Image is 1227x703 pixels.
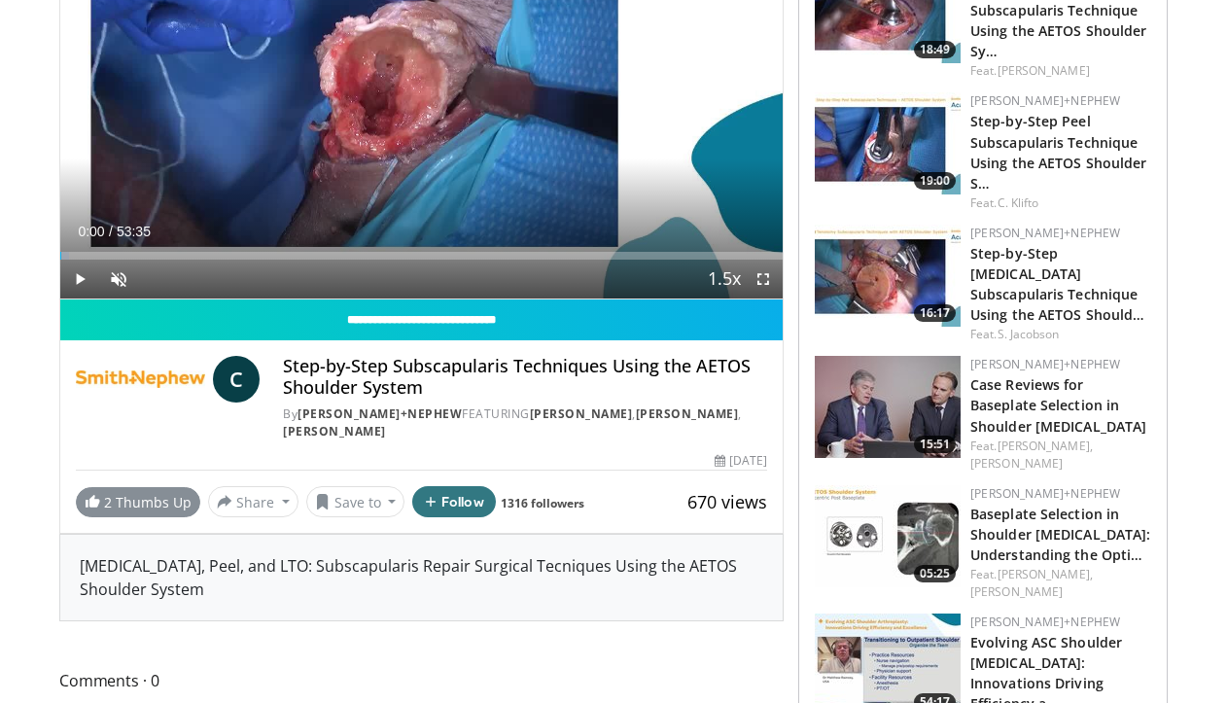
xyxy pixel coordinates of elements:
div: By FEATURING , , [283,405,767,440]
img: b20f33db-e2ef-4fba-9ed7-2022b8b6c9a2.150x105_q85_crop-smart_upscale.jpg [815,92,961,194]
button: Follow [412,486,496,517]
a: [PERSON_NAME]+Nephew [970,225,1120,241]
a: [PERSON_NAME] [998,62,1090,79]
h4: Step-by-Step Subscapularis Techniques Using the AETOS Shoulder System [283,356,767,398]
img: ca45cbb5-4e2d-4a89-993c-d0571e41d102.150x105_q85_crop-smart_upscale.jpg [815,225,961,327]
span: 19:00 [914,172,956,190]
a: [PERSON_NAME] [970,455,1063,472]
button: Unmute [99,260,138,299]
span: Comments 0 [59,668,784,693]
div: Feat. [970,438,1151,473]
a: 2 Thumbs Up [76,487,200,517]
a: 19:00 [815,92,961,194]
div: Feat. [970,194,1151,212]
span: 05:25 [914,565,956,582]
a: [PERSON_NAME], [998,438,1093,454]
button: Playback Rate [705,260,744,299]
a: [PERSON_NAME]+Nephew [970,614,1120,630]
a: 05:25 [815,485,961,587]
span: 18:49 [914,41,956,58]
a: Step-by-Step Peel Subscapularis Technique Using the AETOS Shoulder S… [970,112,1146,192]
div: Feat. [970,566,1151,601]
button: Fullscreen [744,260,783,299]
a: [PERSON_NAME] [636,405,739,422]
a: [PERSON_NAME]+Nephew [970,485,1120,502]
a: Baseplate Selection in Shoulder [MEDICAL_DATA]: Understanding the Opti… [970,505,1150,564]
a: 16:17 [815,225,961,327]
div: [DATE] [715,452,767,470]
a: [PERSON_NAME]+Nephew [970,92,1120,109]
div: Feat. [970,326,1151,343]
button: Save to [306,486,405,517]
a: Step-by-Step [MEDICAL_DATA] Subscapularis Technique Using the AETOS Should… [970,244,1144,324]
div: Feat. [970,62,1151,80]
a: [PERSON_NAME] [970,583,1063,600]
span: 53:35 [117,224,151,239]
img: 4b15b7a9-a58b-4518-b73d-b60939e2e08b.150x105_q85_crop-smart_upscale.jpg [815,485,961,587]
a: C. Klifto [998,194,1039,211]
button: Share [208,486,298,517]
a: C [213,356,260,403]
a: [PERSON_NAME] [530,405,633,422]
a: S. Jacobson [998,326,1060,342]
a: 1316 followers [501,495,584,511]
img: Smith+Nephew [76,356,205,403]
a: [PERSON_NAME], [998,566,1093,582]
span: 0:00 [78,224,104,239]
a: [PERSON_NAME]+Nephew [298,405,462,422]
a: 15:51 [815,356,961,458]
a: [PERSON_NAME] [283,423,386,439]
span: 2 [104,493,112,511]
span: 670 views [687,490,767,513]
span: / [109,224,113,239]
span: 16:17 [914,304,956,322]
a: Case Reviews for Baseplate Selection in Shoulder [MEDICAL_DATA] [970,375,1146,435]
span: 15:51 [914,436,956,453]
button: Play [60,260,99,299]
div: [MEDICAL_DATA], Peel, and LTO: Subscapularis Repair Surgical Tecniques Using the AETOS Shoulder S... [60,535,783,620]
div: Progress Bar [60,252,783,260]
img: f00e741d-fb3a-4d21-89eb-19e7839cb837.150x105_q85_crop-smart_upscale.jpg [815,356,961,458]
a: [PERSON_NAME]+Nephew [970,356,1120,372]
